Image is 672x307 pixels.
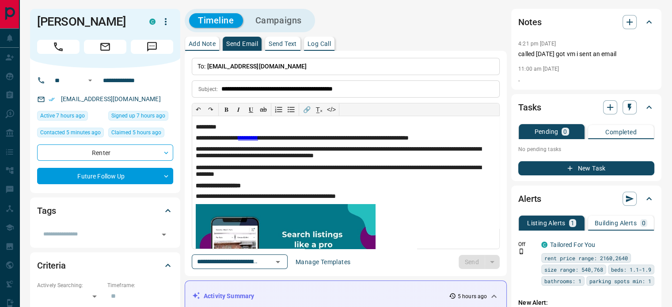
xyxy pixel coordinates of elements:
span: Email [84,40,126,54]
p: . [518,75,654,84]
p: 0 [563,129,567,135]
p: Completed [605,129,637,135]
p: Log Call [308,41,331,47]
span: bathrooms: 1 [544,277,581,285]
span: beds: 1.1-1.9 [611,265,651,274]
a: Tailored For You [550,241,595,248]
p: Send Text [269,41,297,47]
div: Fri Sep 12 2025 [37,111,104,123]
p: 0 [642,220,645,226]
p: Off [518,240,536,248]
p: Timeframe: [107,281,173,289]
button: T̲ₓ [313,103,325,116]
h2: Criteria [37,258,66,273]
div: condos.ca [541,242,547,248]
span: [EMAIL_ADDRESS][DOMAIN_NAME] [207,63,307,70]
button: Bullet list [285,103,297,116]
button: </> [325,103,338,116]
div: split button [459,255,500,269]
svg: Push Notification Only [518,248,524,254]
h2: Alerts [518,192,541,206]
span: parking spots min: 1 [589,277,651,285]
div: Criteria [37,255,173,276]
img: search_like_a_pro.jpg [196,204,376,283]
p: Send Email [226,41,258,47]
p: 5 hours ago [458,292,487,300]
div: Fri Sep 12 2025 [37,128,104,140]
div: Activity Summary5 hours ago [192,288,499,304]
button: Timeline [189,13,243,28]
p: No pending tasks [518,143,654,156]
button: 🔗 [300,103,313,116]
svg: Email Verified [49,96,55,102]
button: 𝑰 [232,103,245,116]
p: called [DATE] got vm i sent an email [518,49,654,59]
p: Activity Summary [204,292,254,301]
div: Alerts [518,188,654,209]
span: rent price range: 2160,2640 [544,254,628,262]
button: 𝐔 [245,103,257,116]
button: Open [158,228,170,241]
button: ↷ [205,103,217,116]
span: Signed up 7 hours ago [111,111,165,120]
s: ab [260,106,267,113]
p: Pending [534,129,558,135]
div: Tags [37,200,173,221]
button: Manage Templates [290,255,356,269]
p: Building Alerts [595,220,637,226]
button: New Task [518,161,654,175]
div: Renter [37,144,173,161]
button: Open [272,256,284,268]
p: Listing Alerts [527,220,566,226]
span: 𝐔 [249,106,253,113]
h2: Notes [518,15,541,29]
div: condos.ca [149,19,156,25]
a: [EMAIL_ADDRESS][DOMAIN_NAME] [61,95,161,102]
button: Campaigns [247,13,311,28]
p: 11:00 am [DATE] [518,66,559,72]
p: Actively Searching: [37,281,103,289]
span: Message [131,40,173,54]
div: Tasks [518,97,654,118]
span: Call [37,40,80,54]
button: Open [85,75,95,86]
div: Notes [518,11,654,33]
button: Numbered list [273,103,285,116]
p: 4:21 pm [DATE] [518,41,556,47]
p: Subject: [198,85,218,93]
h2: Tags [37,204,56,218]
button: ↶ [192,103,205,116]
div: Future Follow Up [37,168,173,184]
button: 𝐁 [220,103,232,116]
div: Fri Sep 12 2025 [108,128,173,140]
span: Active 7 hours ago [40,111,85,120]
span: Claimed 5 hours ago [111,128,161,137]
span: size range: 540,768 [544,265,603,274]
div: Fri Sep 12 2025 [108,111,173,123]
span: Contacted 5 minutes ago [40,128,101,137]
button: ab [257,103,270,116]
h2: Tasks [518,100,541,114]
p: 1 [571,220,574,226]
h1: [PERSON_NAME] [37,15,136,29]
p: Add Note [189,41,216,47]
p: To: [192,58,500,75]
